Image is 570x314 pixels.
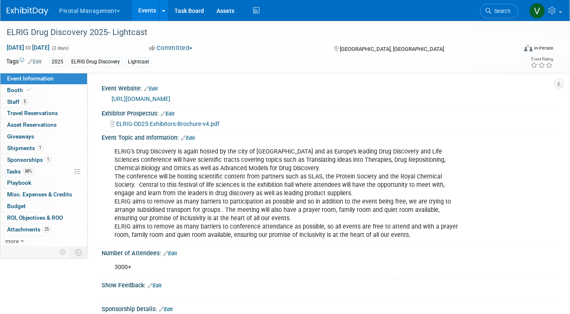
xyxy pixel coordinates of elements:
div: 3000+ [109,259,465,276]
div: Exhibitor Prospectus: [102,107,553,118]
span: Booth [7,87,32,93]
div: ELRIG Drug Discovery 2025- Lightcast [4,25,507,40]
div: Show Feedback: [102,279,553,290]
img: Format-Inperson.png [524,45,533,51]
td: Toggle Event Tabs [70,247,87,258]
a: ROI, Objectives & ROO [0,212,87,224]
span: 88% [23,168,34,174]
span: [DATE] [DATE] [6,44,50,51]
span: to [24,44,32,51]
a: Playbook [0,177,87,188]
div: ELRIG’s Drug Discovery is again hosted by the city of [GEOGRAPHIC_DATA] and as Europe’s leading D... [109,143,465,244]
a: more [0,236,87,247]
div: Event Website: [102,82,553,93]
span: Attachments [7,226,51,233]
span: Tasks [6,168,34,175]
img: ExhibitDay [7,7,48,15]
a: Event Information [0,73,87,84]
span: 25 [42,226,51,232]
div: Event Format [473,43,553,56]
td: Tags [6,57,42,67]
span: 1 [45,156,51,163]
span: Misc. Expenses & Credits [7,191,72,198]
div: Event Topic and Information: [102,131,553,142]
div: In-Person [534,45,553,51]
span: more [5,238,19,244]
button: Committed [146,44,196,53]
span: ELRIG-DD25-Exhibitors-Brochure-v4.pdf [116,121,219,127]
a: Edit [161,111,174,117]
a: Misc. Expenses & Credits [0,189,87,200]
span: Travel Reservations [7,110,58,116]
div: Lightcast [125,58,152,66]
span: Shipments [7,145,43,151]
a: [URL][DOMAIN_NAME] [112,95,170,102]
a: Sponsorships1 [0,154,87,166]
div: 2025 [49,58,66,66]
span: ROI, Objectives & ROO [7,214,63,221]
a: Search [480,4,518,18]
span: Playbook [7,179,31,186]
a: Edit [148,283,162,289]
a: Shipments1 [0,143,87,154]
div: Sponsorship Details: [102,303,553,314]
a: Tasks88% [0,166,87,177]
a: Edit [28,59,42,65]
span: Asset Reservations [7,121,57,128]
span: Event Information [7,75,54,82]
a: Edit [163,251,177,256]
a: Staff5 [0,96,87,108]
a: Travel Reservations [0,108,87,119]
span: Sponsorships [7,156,51,163]
span: [GEOGRAPHIC_DATA], [GEOGRAPHIC_DATA] [340,46,444,52]
span: Budget [7,203,26,209]
i: Booth reservation complete [27,88,31,92]
span: (2 days) [51,45,69,51]
a: ELRIG-DD25-Exhibitors-Brochure-v4.pdf [110,121,219,127]
span: Staff [7,98,28,105]
a: Booth [0,85,87,96]
span: Search [491,8,510,14]
a: Budget [0,201,87,212]
span: 5 [22,98,28,105]
a: Asset Reservations [0,119,87,131]
td: Personalize Event Tab Strip [56,247,70,258]
a: Attachments25 [0,224,87,235]
span: Giveaways [7,133,34,140]
img: Valerie Weld [529,3,545,19]
div: Event Rating [530,57,553,61]
a: Edit [144,86,158,92]
a: Giveaways [0,131,87,142]
a: Edit [159,306,173,312]
div: ELRIG Drug Discovery [69,58,122,66]
span: 1 [37,145,43,151]
div: Number of Attendees: [102,247,553,258]
a: Edit [181,135,195,141]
